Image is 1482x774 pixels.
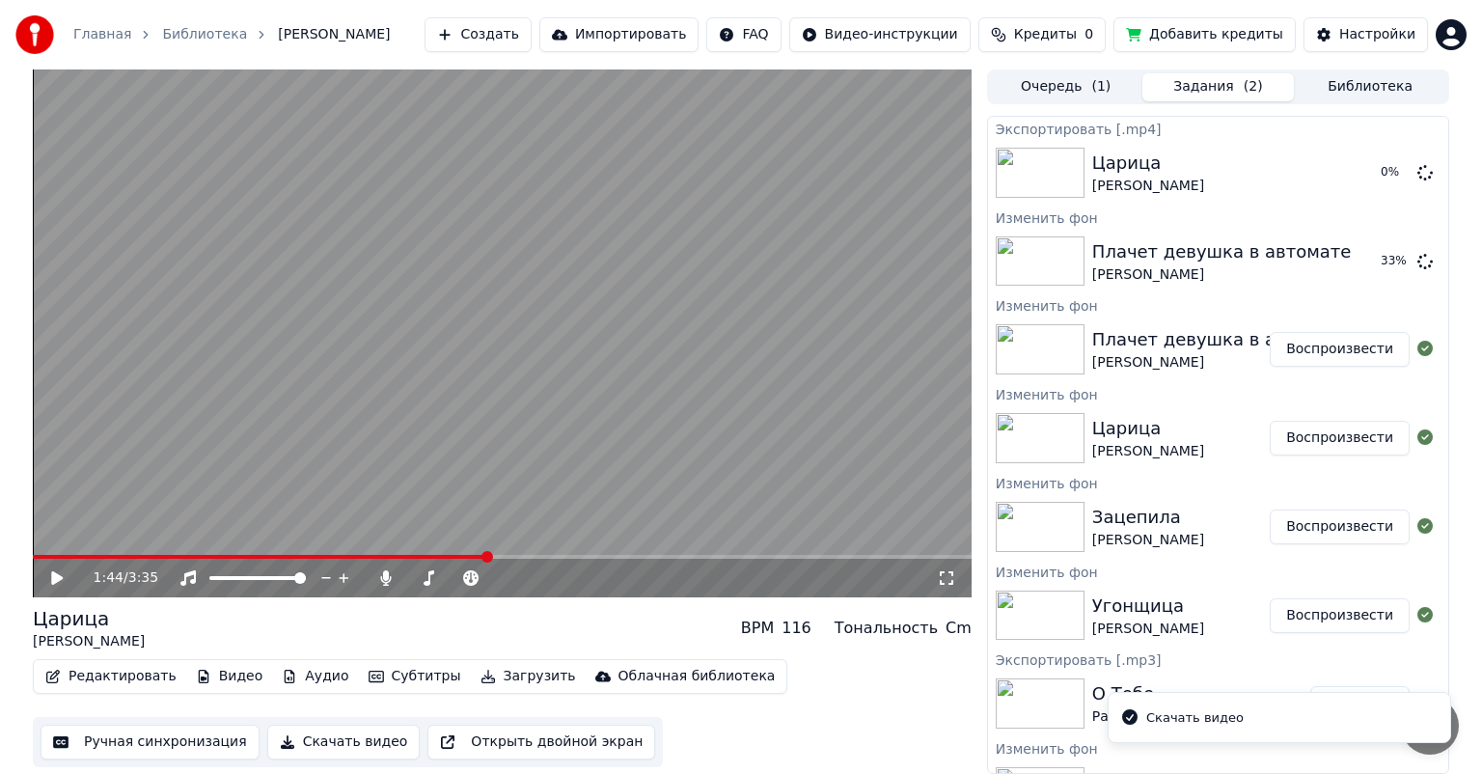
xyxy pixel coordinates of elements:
[1092,504,1204,531] div: Зацепила
[73,25,391,44] nav: breadcrumb
[988,560,1448,583] div: Изменить фон
[1092,531,1204,550] div: [PERSON_NAME]
[1304,17,1428,52] button: Настройки
[94,568,140,588] div: /
[539,17,700,52] button: Импортировать
[946,617,972,640] div: Cm
[278,25,390,44] span: [PERSON_NAME]
[1092,265,1352,285] div: [PERSON_NAME]
[1270,332,1410,367] button: Воспроизвести
[267,725,421,760] button: Скачать видео
[782,617,811,640] div: 116
[1084,25,1093,44] span: 0
[988,206,1448,229] div: Изменить фон
[128,568,158,588] span: 3:35
[1092,620,1204,639] div: [PERSON_NAME]
[1092,707,1154,727] div: Ранетки
[425,17,531,52] button: Создать
[978,17,1106,52] button: Кредиты0
[1092,415,1204,442] div: Царица
[706,17,781,52] button: FAQ
[988,382,1448,405] div: Изменить фон
[1270,421,1410,456] button: Воспроизвести
[361,663,469,690] button: Субтитры
[1270,598,1410,633] button: Воспроизвести
[1092,680,1154,707] div: О Тебе
[835,617,938,640] div: Тональность
[188,663,271,690] button: Видео
[990,73,1142,101] button: Очередь
[1092,326,1352,353] div: Плачет девушка в автомате
[473,663,584,690] button: Загрузить
[1113,17,1296,52] button: Добавить кредиты
[1091,77,1111,97] span: ( 1 )
[1270,510,1410,544] button: Воспроизвести
[1142,73,1295,101] button: Задания
[38,663,184,690] button: Редактировать
[988,736,1448,760] div: Изменить фон
[1092,353,1352,373] div: [PERSON_NAME]
[988,293,1448,317] div: Изменить фон
[988,117,1448,140] div: Экспортировать [.mp4]
[1092,238,1352,265] div: Плачет девушка в автомате
[988,471,1448,494] div: Изменить фон
[33,632,145,651] div: [PERSON_NAME]
[1146,708,1244,728] div: Скачать видео
[274,663,356,690] button: Аудио
[41,725,260,760] button: Ручная синхронизация
[618,667,776,686] div: Облачная библиотека
[73,25,131,44] a: Главная
[1092,593,1204,620] div: Угонщица
[1092,150,1204,177] div: Царица
[741,617,774,640] div: BPM
[427,725,655,760] button: Открыть двойной экран
[789,17,971,52] button: Видео-инструкции
[1014,25,1077,44] span: Кредиты
[1381,254,1410,269] div: 33 %
[33,605,145,632] div: Царица
[1294,73,1446,101] button: Библиотека
[1339,25,1415,44] div: Настройки
[1244,77,1263,97] span: ( 2 )
[1381,165,1410,180] div: 0 %
[1092,177,1204,196] div: [PERSON_NAME]
[1092,442,1204,461] div: [PERSON_NAME]
[94,568,123,588] span: 1:44
[15,15,54,54] img: youka
[162,25,247,44] a: Библиотека
[988,648,1448,671] div: Экспортировать [.mp3]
